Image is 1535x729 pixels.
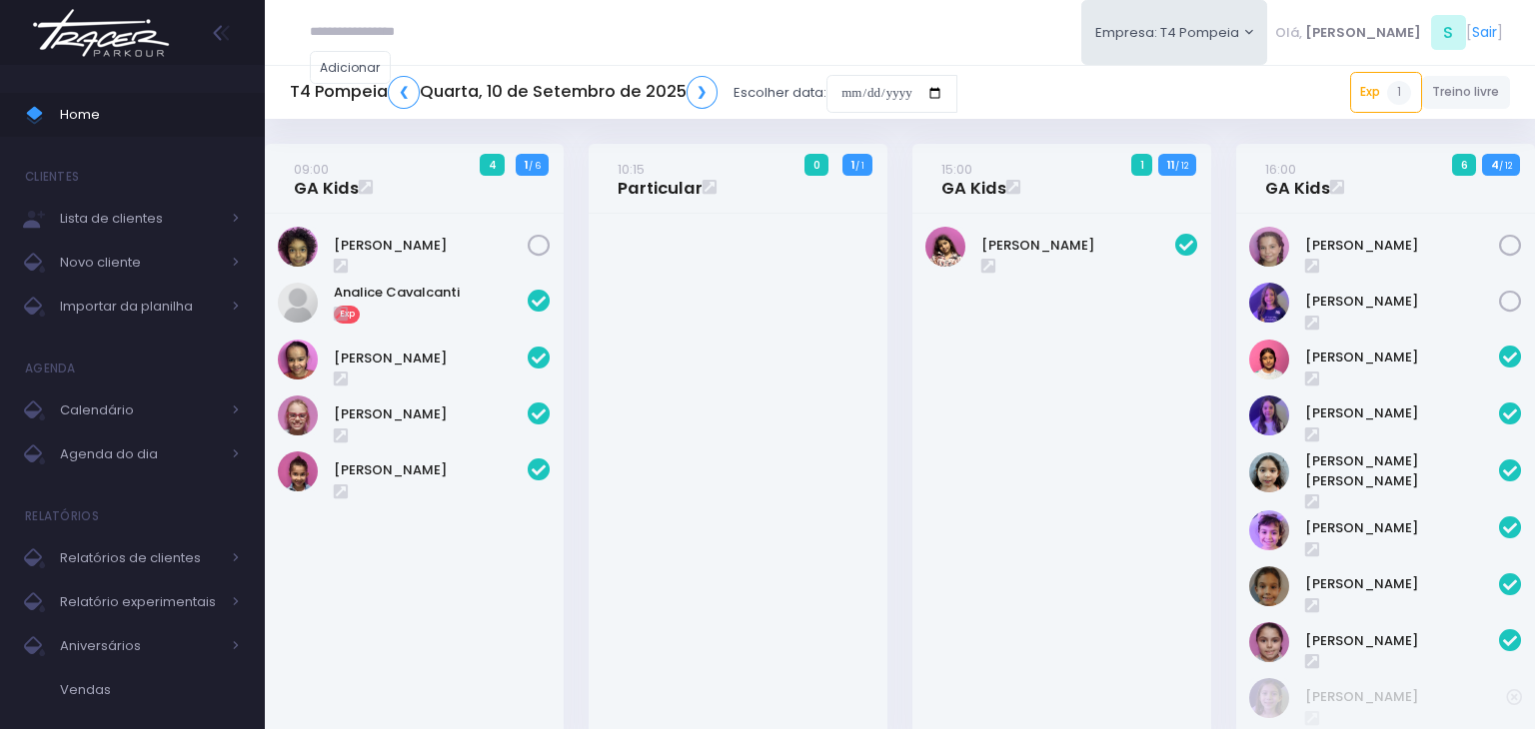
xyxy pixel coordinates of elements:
span: Novo cliente [60,250,220,276]
span: Olá, [1275,23,1302,43]
a: [PERSON_NAME] [334,349,528,368]
strong: 4 [1491,157,1499,173]
span: Lista de clientes [60,206,220,232]
h4: Agenda [25,349,76,388]
a: [PERSON_NAME] [1305,403,1499,423]
span: Agenda do dia [60,441,220,467]
a: [PERSON_NAME] [334,236,528,256]
strong: 11 [1167,157,1175,173]
a: Exp1 [1350,72,1422,112]
img: Antonella Zappa Marques [1249,678,1289,718]
h4: Clientes [25,157,79,197]
img: Priscila Vanzolini [278,227,318,267]
a: [PERSON_NAME] [1305,292,1499,312]
span: 1 [1131,154,1152,176]
span: [PERSON_NAME] [1305,23,1421,43]
a: [PERSON_NAME] [1305,631,1499,651]
a: [PERSON_NAME] [1305,574,1499,594]
img: Lia Widman [1249,395,1289,435]
span: Calendário [60,397,220,423]
span: 4 [480,154,505,176]
img: Luiza Braz [925,227,965,267]
img: Clara Sigolo [1249,340,1289,379]
a: [PERSON_NAME] [981,236,1175,256]
a: [PERSON_NAME] [PERSON_NAME] [1305,451,1499,490]
a: [PERSON_NAME] [1305,518,1499,538]
span: Aniversários [60,633,220,659]
small: 15:00 [941,160,972,179]
img: Sophia de Souza Arantes [1249,622,1289,662]
span: Home [60,102,240,128]
a: 10:15Particular [618,159,703,199]
span: S [1431,15,1466,50]
span: Relatórios de clientes [60,545,220,571]
a: ❯ [687,76,719,109]
span: 0 [804,154,828,176]
small: / 6 [529,160,541,172]
img: Analice Cavalcanti Bernardo [278,283,318,323]
small: 10:15 [618,160,645,179]
span: 1 [1387,81,1411,105]
strong: 1 [525,157,529,173]
img: STELLA ARAUJO LAGUNA [278,451,318,491]
div: [ ] [1267,10,1510,55]
div: Escolher data: [290,70,957,116]
h5: T4 Pompeia Quarta, 10 de Setembro de 2025 [290,76,718,109]
img: Paolla Guerreiro [1249,227,1289,267]
a: Analice Cavalcanti [334,283,528,303]
img: Luisa Yen Muller [1249,452,1289,492]
img: Nina Loureiro Andrusyszyn [1249,510,1289,550]
a: [PERSON_NAME] [334,404,528,424]
a: [PERSON_NAME] [1305,236,1499,256]
span: Importar da planilha [60,294,220,320]
a: Adicionar [310,51,392,84]
span: 6 [1452,154,1476,176]
small: / 12 [1499,160,1512,172]
a: Treino livre [1422,76,1511,109]
a: 15:00GA Kids [941,159,1006,199]
img: Sofia Ramos Roman Torres [1249,566,1289,606]
img: Júlia Barbosa [278,340,318,379]
small: / 12 [1175,160,1188,172]
strong: 1 [851,157,855,173]
a: [PERSON_NAME] [1305,687,1506,707]
span: Relatório experimentais [60,589,220,615]
span: Vendas [60,677,240,703]
a: 09:00GA Kids [294,159,359,199]
small: / 1 [855,160,864,172]
a: [PERSON_NAME] [334,460,528,480]
h4: Relatórios [25,496,99,536]
small: 16:00 [1265,160,1296,179]
a: 16:00GA Kids [1265,159,1330,199]
a: [PERSON_NAME] [1305,348,1499,367]
small: 09:00 [294,160,329,179]
a: Sair [1472,22,1497,43]
img: Rosa Widman [1249,283,1289,323]
img: Paola baldin Barreto Armentano [278,395,318,435]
